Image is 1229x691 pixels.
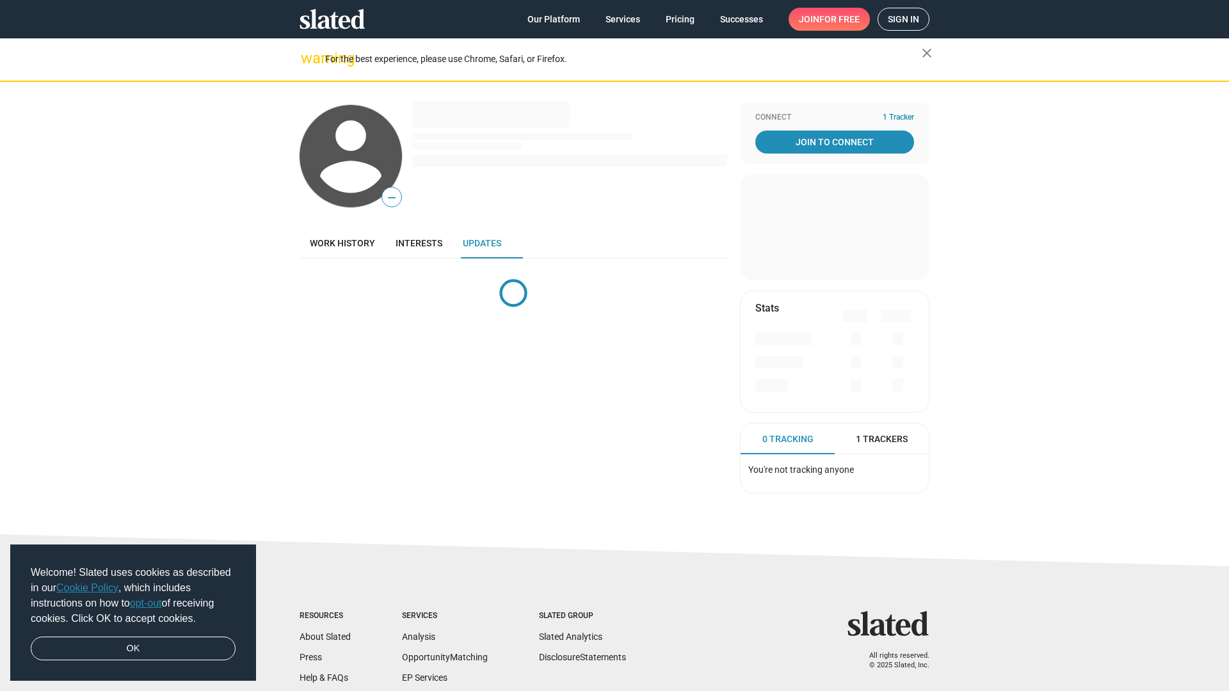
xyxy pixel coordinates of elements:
div: For the best experience, please use Chrome, Safari, or Firefox. [325,51,922,68]
span: Join To Connect [758,131,912,154]
span: Interests [396,238,442,248]
a: Join To Connect [755,131,914,154]
span: You're not tracking anyone [748,465,854,475]
span: Sign in [888,8,919,30]
span: Work history [310,238,375,248]
span: for free [819,8,860,31]
div: Resources [300,611,351,621]
span: Pricing [666,8,695,31]
a: Cookie Policy [56,582,118,593]
span: 1 Tracker [883,113,914,123]
a: About Slated [300,631,351,642]
mat-card-title: Stats [755,301,779,315]
span: Updates [463,238,501,248]
a: Successes [710,8,773,31]
a: Analysis [402,631,435,642]
a: Work history [300,228,385,258]
span: Join [799,8,860,31]
a: Services [595,8,650,31]
span: Services [606,8,640,31]
span: Successes [720,8,763,31]
a: Sign in [878,8,929,31]
a: Pricing [655,8,705,31]
span: Our Platform [527,8,580,31]
a: opt-out [130,598,162,608]
a: Our Platform [517,8,590,31]
p: All rights reserved. © 2025 Slated, Inc. [856,651,929,670]
a: EP Services [402,672,447,683]
span: Welcome! Slated uses cookies as described in our , which includes instructions on how to of recei... [31,565,236,626]
a: Help & FAQs [300,672,348,683]
a: Interests [385,228,453,258]
a: DisclosureStatements [539,652,626,662]
mat-icon: close [919,45,935,61]
span: 1 Trackers [856,433,908,445]
span: 0 Tracking [762,433,814,445]
mat-icon: warning [301,51,316,66]
span: — [382,189,401,206]
a: Updates [453,228,511,258]
div: cookieconsent [10,544,256,681]
a: dismiss cookie message [31,637,236,661]
a: OpportunityMatching [402,652,488,662]
a: Slated Analytics [539,631,602,642]
div: Slated Group [539,611,626,621]
div: Services [402,611,488,621]
a: Press [300,652,322,662]
div: Connect [755,113,914,123]
a: Joinfor free [789,8,870,31]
